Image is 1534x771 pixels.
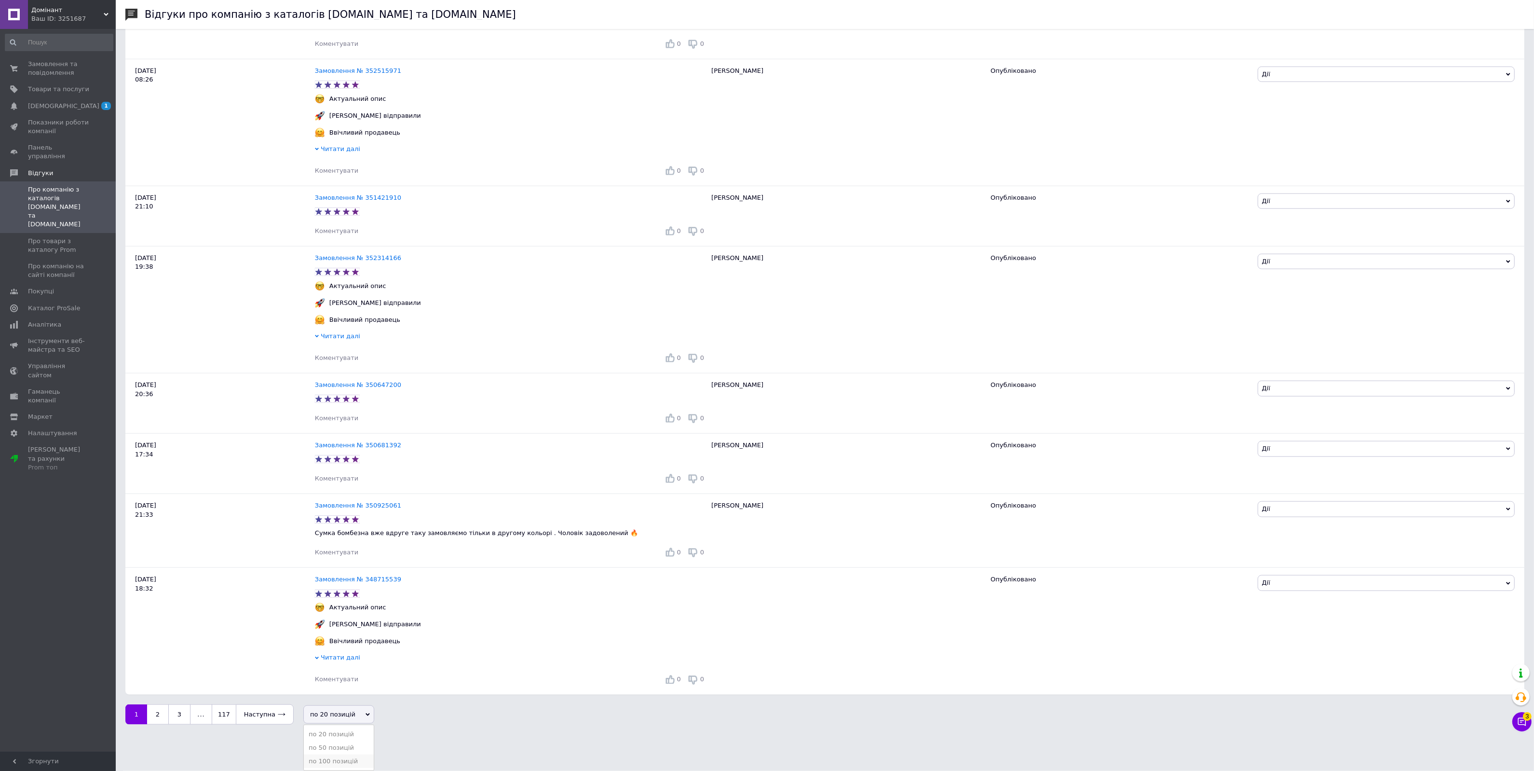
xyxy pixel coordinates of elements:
[327,316,403,324] div: Ввічливий продавець
[706,59,986,186] div: [PERSON_NAME]
[315,381,401,388] a: Замовлення № 350647200
[145,9,516,20] h1: Відгуки про компанію з каталогів [DOMAIN_NAME] та [DOMAIN_NAME]
[125,494,315,568] div: [DATE] 21:33
[190,704,212,725] span: ...
[991,254,1250,262] div: Опубліковано
[28,102,99,110] span: [DEMOGRAPHIC_DATA]
[315,529,706,537] p: Сумка бомбезна вже вдруге таку замовляємо тільки в другому кольорі . Чоловік задоволений 🔥
[991,67,1250,75] div: Опубліковано
[304,755,374,768] li: по 100 позицій
[315,94,325,104] img: :nerd_face:
[125,247,315,373] div: [DATE] 19:38
[321,654,360,661] span: Читати далі
[315,414,358,422] span: Коментувати
[706,373,986,434] div: [PERSON_NAME]
[315,254,401,262] a: Замовлення № 352314166
[315,474,358,483] div: Коментувати
[677,675,681,683] span: 0
[700,227,704,234] span: 0
[315,354,358,361] span: Коментувати
[1262,385,1270,392] span: Дії
[315,675,358,683] span: Коментувати
[677,167,681,174] span: 0
[315,603,325,612] img: :nerd_face:
[31,6,104,14] span: Домінант
[28,463,89,472] div: Prom топ
[28,85,89,94] span: Товари та послуги
[28,337,89,354] span: Інструменти веб-майстра та SEO
[315,315,325,325] img: :hugging_face:
[315,166,358,175] div: Коментувати
[321,145,360,152] span: Читати далі
[125,186,315,247] div: [DATE] 21:10
[315,128,325,138] img: :hugging_face:
[28,60,89,77] span: Замовлення та повідомлення
[991,501,1250,510] div: Опубліковано
[700,354,704,361] span: 0
[315,167,358,174] span: Коментувати
[1262,445,1270,452] span: Дії
[315,548,358,557] div: Коментувати
[28,169,53,178] span: Відгуки
[327,603,389,612] div: Актуальний опис
[28,387,89,405] span: Гаманець компанії
[315,298,325,308] img: :rocket:
[991,193,1250,202] div: Опубліковано
[315,675,358,684] div: Коментувати
[31,14,116,23] div: Ваш ID: 3251687
[315,111,325,121] img: :rocket:
[677,414,681,422] span: 0
[315,636,325,646] img: :hugging_face:
[327,128,403,137] div: Ввічливий продавець
[1262,258,1270,265] span: Дії
[315,502,401,509] a: Замовлення № 350925061
[315,620,325,629] img: :rocket:
[28,237,89,254] span: Про товари з каталогу Prom
[1512,712,1532,731] button: Чат з покупцем3
[28,304,80,313] span: Каталог ProSale
[677,354,681,361] span: 0
[315,475,358,482] span: Коментувати
[310,711,355,718] span: по 20 позицій
[125,373,315,434] div: [DATE] 20:36
[327,282,389,290] div: Актуальний опис
[147,704,168,725] a: 2
[327,637,403,646] div: Ввічливий продавець
[315,194,401,201] a: Замовлення № 351421910
[991,441,1250,450] div: Опубліковано
[315,145,706,156] div: Читати далі
[212,704,236,725] a: 117
[101,102,111,110] span: 1
[706,434,986,494] div: [PERSON_NAME]
[28,287,54,296] span: Покупці
[315,414,358,423] div: Коментувати
[700,675,704,683] span: 0
[28,118,89,136] span: Показники роботи компанії
[327,620,423,629] div: [PERSON_NAME] відправили
[677,227,681,234] span: 0
[125,704,147,725] a: 1
[1262,197,1270,205] span: Дії
[327,111,423,120] div: [PERSON_NAME] відправили
[700,549,704,556] span: 0
[315,653,706,664] div: Читати далі
[304,728,374,741] li: по 20 позицій
[677,475,681,482] span: 0
[315,576,401,583] a: Замовлення № 348715539
[700,40,704,47] span: 0
[321,332,360,340] span: Читати далі
[315,227,358,234] span: Коментувати
[28,445,89,472] span: [PERSON_NAME] та рахунки
[315,332,706,343] div: Читати далі
[1262,505,1270,512] span: Дії
[236,704,294,725] a: Наступна
[991,381,1250,389] div: Опубліковано
[28,429,77,438] span: Налаштування
[28,143,89,161] span: Панель управління
[315,40,358,48] div: Коментувати
[315,441,401,449] a: Замовлення № 350681392
[315,40,358,47] span: Коментувати
[28,320,61,329] span: Аналітика
[125,568,315,695] div: [DATE] 18:32
[28,262,89,279] span: Про компанію на сайті компанії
